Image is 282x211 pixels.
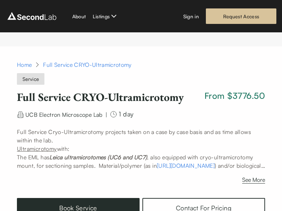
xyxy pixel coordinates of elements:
a: About [72,13,86,20]
span: 1 day [119,110,133,118]
a: Home [17,60,32,69]
span: Service [17,73,44,85]
em: Leica ultramicrotomes (UC6 and UC7) [49,154,147,161]
p: Full Service Cryo-Ultramicrotomy projects taken on a case by case basis and as time allows within... [17,128,265,145]
a: UCB Electron Microscope Lab [25,110,103,117]
a: Sign in [183,13,199,20]
h1: Full Service CRYO-Ultramicrotomy [17,90,202,104]
button: Listings [93,12,118,20]
img: logo [6,11,58,22]
p: with: [17,145,265,153]
button: See More [242,175,265,187]
a: Request Access [206,8,276,24]
span: From $3776.50 [204,90,265,102]
div: Full Service CRYO-Ultramicrotomy [43,60,131,69]
p: The EML has , also equipped with cryo-ultramicrotomy mount, for sectioning samples. Material/poly... [17,153,265,170]
div: | [105,110,107,119]
u: Ultramicrotomy [17,145,57,152]
a: [URL][DOMAIN_NAME] [157,162,215,169]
